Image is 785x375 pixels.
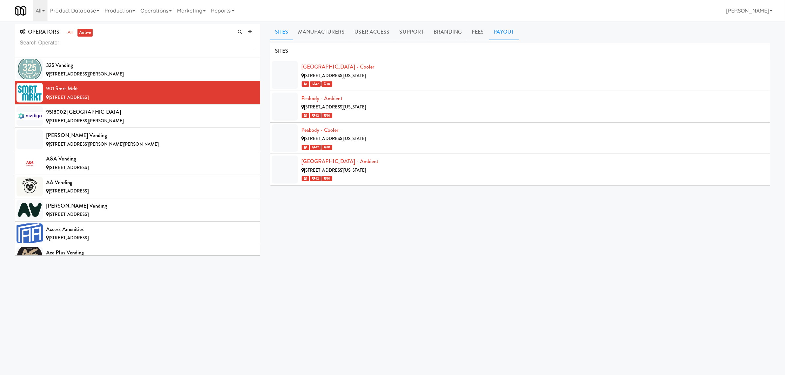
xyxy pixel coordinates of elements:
[49,94,89,101] span: [STREET_ADDRESS]
[46,201,255,211] div: [PERSON_NAME] Vending
[15,245,260,269] li: Ace Plus Vending[STREET_ADDRESS][PERSON_NAME]
[310,176,321,181] span: 42
[46,154,255,164] div: A&A Vending
[46,224,255,234] div: Access Amenities
[49,188,89,194] span: [STREET_ADDRESS]
[301,126,339,134] a: Peabody - Cooler
[301,158,379,165] a: [GEOGRAPHIC_DATA] - Ambient
[49,235,89,241] span: [STREET_ADDRESS]
[49,164,89,171] span: [STREET_ADDRESS]
[310,113,321,118] span: 42
[304,104,366,110] span: [STREET_ADDRESS][US_STATE]
[467,24,489,40] a: Fees
[77,29,93,37] a: active
[304,167,366,173] span: [STREET_ADDRESS][US_STATE]
[349,24,394,40] a: User Access
[270,24,293,40] a: Sites
[15,104,260,128] li: 9518002 [GEOGRAPHIC_DATA][STREET_ADDRESS][PERSON_NAME]
[302,81,309,87] span: 1
[301,63,375,71] a: [GEOGRAPHIC_DATA] - Cooler
[49,141,159,147] span: [STREET_ADDRESS][PERSON_NAME][PERSON_NAME]
[46,178,255,187] div: AA Vending
[20,37,255,49] input: Search Operator
[46,248,255,258] div: Ace Plus Vending
[429,24,467,40] a: Branding
[302,145,309,150] span: 1
[49,71,124,77] span: [STREET_ADDRESS][PERSON_NAME]
[49,211,89,217] span: [STREET_ADDRESS]
[301,95,343,102] a: Peabody - Ambient
[302,113,309,118] span: 1
[310,145,321,150] span: 42
[321,113,332,118] span: 10
[489,24,519,40] a: Payout
[15,222,260,245] li: Access Amenities[STREET_ADDRESS]
[15,151,260,175] li: A&A Vending[STREET_ADDRESS]
[46,130,255,140] div: [PERSON_NAME] Vending
[20,28,59,36] span: OPERATORS
[15,175,260,198] li: AA Vending[STREET_ADDRESS]
[15,81,260,104] li: 901 Smrt Mrkt[STREET_ADDRESS]
[275,47,288,55] span: SITES
[49,118,124,124] span: [STREET_ADDRESS][PERSON_NAME]
[293,24,349,40] a: Manufacturers
[15,198,260,222] li: [PERSON_NAME] Vending[STREET_ADDRESS]
[15,5,26,16] img: Micromart
[321,81,332,87] span: 10
[15,128,260,151] li: [PERSON_NAME] Vending[STREET_ADDRESS][PERSON_NAME][PERSON_NAME]
[321,145,332,150] span: 10
[46,107,255,117] div: 9518002 [GEOGRAPHIC_DATA]
[304,135,366,142] span: [STREET_ADDRESS][US_STATE]
[15,58,260,81] li: 325 Vending[STREET_ADDRESS][PERSON_NAME]
[46,60,255,70] div: 325 Vending
[321,176,332,181] span: 10
[66,29,74,37] a: all
[46,84,255,94] div: 901 Smrt Mrkt
[302,176,309,181] span: 1
[304,72,366,79] span: [STREET_ADDRESS][US_STATE]
[310,81,321,87] span: 42
[395,24,429,40] a: Support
